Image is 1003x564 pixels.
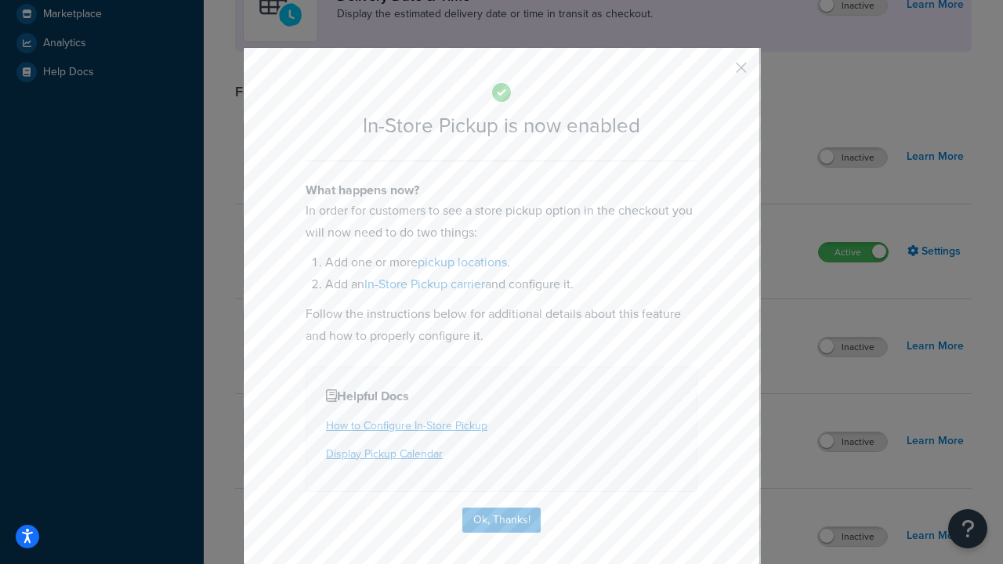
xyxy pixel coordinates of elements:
[306,114,697,137] h2: In-Store Pickup is now enabled
[326,418,487,434] a: How to Configure In-Store Pickup
[326,446,443,462] a: Display Pickup Calendar
[462,508,541,533] button: Ok, Thanks!
[306,200,697,244] p: In order for customers to see a store pickup option in the checkout you will now need to do two t...
[306,181,697,200] h4: What happens now?
[326,387,677,406] h4: Helpful Docs
[325,273,697,295] li: Add an and configure it.
[364,275,485,293] a: In-Store Pickup carrier
[325,251,697,273] li: Add one or more .
[418,253,507,271] a: pickup locations
[306,303,697,347] p: Follow the instructions below for additional details about this feature and how to properly confi...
